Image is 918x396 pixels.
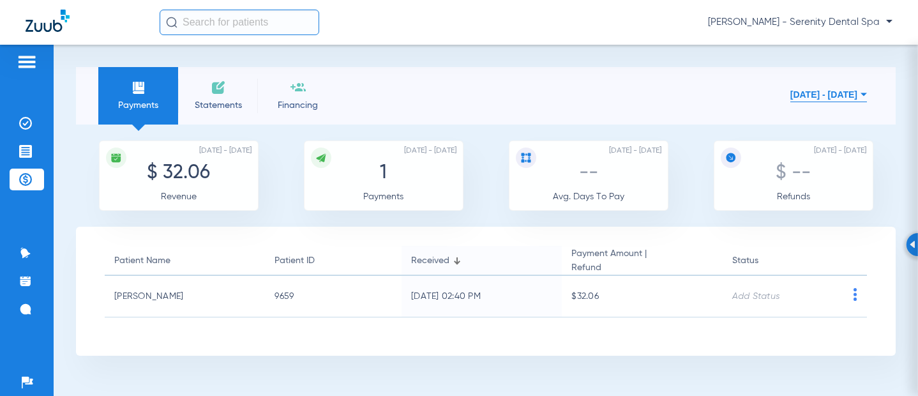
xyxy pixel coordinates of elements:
span: Add Status [732,292,781,301]
img: hamburger-icon [17,54,37,70]
span: Avg. Days To Pay [553,192,624,201]
img: icon [725,152,737,164]
span: [DATE] - [DATE] [199,144,252,157]
span: Payments [108,99,169,112]
span: -- [579,164,598,183]
img: group-dot-blue.svg [847,288,863,301]
span: Payments [363,192,403,201]
span: [DATE] - [DATE] [404,144,456,157]
img: payments icon [131,80,146,95]
div: Received [411,254,552,268]
span: Revenue [161,192,197,201]
span: $ -- [776,164,811,183]
span: [PERSON_NAME] - Serenity Dental Spa [708,16,892,29]
div: Received [411,254,449,268]
img: Search Icon [166,17,177,28]
img: icon [315,152,327,164]
div: Payment Amount | [571,247,647,275]
img: icon [110,152,122,164]
td: [DATE] 02:40 PM [402,276,562,317]
div: Patient Name [114,254,255,268]
span: Statements [188,99,248,112]
td: [PERSON_NAME] [105,276,265,317]
div: Patient Name [114,254,170,268]
div: Status [732,254,758,268]
div: Status [732,254,834,268]
img: Zuub Logo [26,10,70,32]
img: icon [520,152,532,164]
button: [DATE] - [DATE] [790,82,867,107]
img: invoices icon [211,80,226,95]
span: [DATE] - [DATE] [814,144,866,157]
div: Patient ID [275,254,392,268]
span: Refund [571,261,647,275]
div: Patient ID [275,254,315,268]
div: Payment Amount |Refund [571,247,712,275]
span: [DATE] - [DATE] [609,144,661,157]
td: $32.06 [562,276,722,317]
img: Arrow [910,241,915,248]
span: 1 [380,164,387,183]
td: 9659 [265,276,402,317]
input: Search for patients [160,10,319,35]
span: Refunds [777,192,810,201]
span: $ 32.06 [147,164,210,183]
span: Financing [267,99,328,112]
img: financing icon [290,80,306,95]
iframe: Chat Widget [854,335,918,396]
